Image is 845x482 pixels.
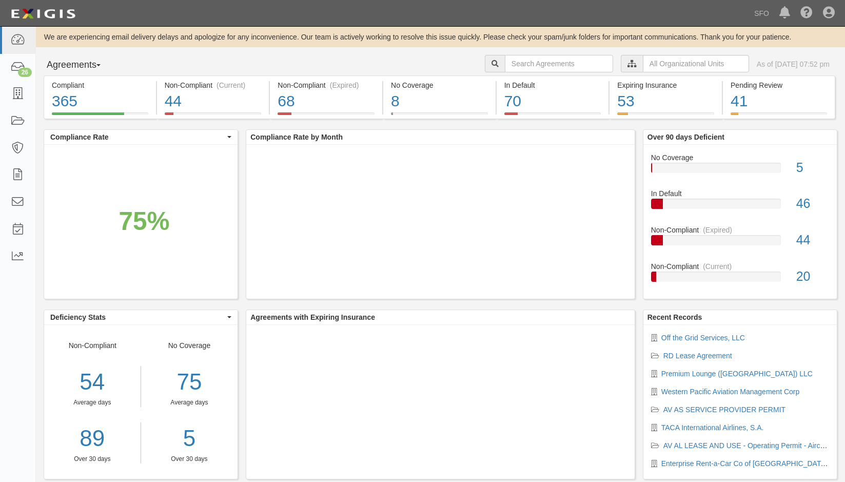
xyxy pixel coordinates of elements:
div: Non-Compliant (Current) [165,80,262,90]
div: Compliant [52,80,148,90]
div: Expiring Insurance [617,80,714,90]
a: Expiring Insurance53 [610,112,722,121]
button: Deficiency Stats [44,310,238,324]
b: Over 90 days Deficient [647,133,724,141]
div: (Expired) [330,80,359,90]
a: TACA International Airlines, S.A. [661,423,764,432]
div: Average days [149,398,230,407]
a: Enterprise Rent-a-Car Co of [GEOGRAPHIC_DATA], LLC [661,459,844,468]
div: 54 [44,366,141,398]
i: Help Center - Complianz [800,7,813,20]
div: 5 [789,159,837,177]
a: Pending Review41 [723,112,835,121]
div: Non-Compliant [643,261,837,272]
span: Deficiency Stats [50,312,225,322]
a: Compliant365 [44,112,156,121]
div: In Default [504,80,601,90]
div: 26 [18,68,32,77]
a: No Coverage8 [383,112,496,121]
a: AV AS SERVICE PROVIDER PERMIT [663,406,785,414]
div: Non-Compliant [44,340,141,464]
div: Average days [44,398,141,407]
div: 75 [149,366,230,398]
a: Western Pacific Aviation Management Corp [661,388,800,396]
div: 365 [52,90,148,112]
div: 8 [391,90,488,112]
div: No Coverage [643,152,837,163]
button: Agreements [44,55,121,75]
img: logo-5460c22ac91f19d4615b14bd174203de0afe785f0fc80cf4dbbc73dc1793850b.png [8,5,78,23]
div: (Current) [217,80,245,90]
a: Non-Compliant(Current)44 [157,112,269,121]
div: 41 [731,90,827,112]
div: (Current) [703,261,732,272]
div: Pending Review [731,80,827,90]
div: 44 [165,90,262,112]
a: Non-Compliant(Current)20 [651,261,829,290]
b: Agreements with Expiring Insurance [250,313,375,321]
div: Non-Compliant [643,225,837,235]
a: SFO [749,3,774,24]
div: 68 [278,90,375,112]
span: Compliance Rate [50,132,225,142]
div: 46 [789,195,837,213]
div: We are experiencing email delivery delays and apologize for any inconvenience. Our team is active... [36,32,845,42]
a: In Default46 [651,188,829,225]
a: Non-Compliant(Expired)68 [270,112,382,121]
input: Search Agreements [505,55,613,72]
div: Over 30 days [149,455,230,464]
div: No Coverage [391,80,488,90]
button: Compliance Rate [44,130,238,144]
a: In Default70 [497,112,609,121]
b: Compliance Rate by Month [250,133,343,141]
a: RD Lease Agreement [663,352,732,360]
div: 53 [617,90,714,112]
div: 44 [789,231,837,249]
div: 70 [504,90,601,112]
div: 20 [789,267,837,286]
div: Non-Compliant (Expired) [278,80,375,90]
a: Off the Grid Services, LLC [661,334,745,342]
a: Non-Compliant(Expired)44 [651,225,829,261]
input: All Organizational Units [643,55,749,72]
b: Recent Records [647,313,702,321]
div: (Expired) [703,225,732,235]
a: 5 [149,422,230,455]
div: In Default [643,188,837,199]
a: Premium Lounge ([GEOGRAPHIC_DATA]) LLC [661,370,813,378]
div: As of [DATE] 07:52 pm [757,59,830,69]
div: Over 30 days [44,455,141,464]
div: No Coverage [141,340,238,464]
div: 75% [119,203,170,239]
a: 89 [44,422,141,455]
a: No Coverage5 [651,152,829,189]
